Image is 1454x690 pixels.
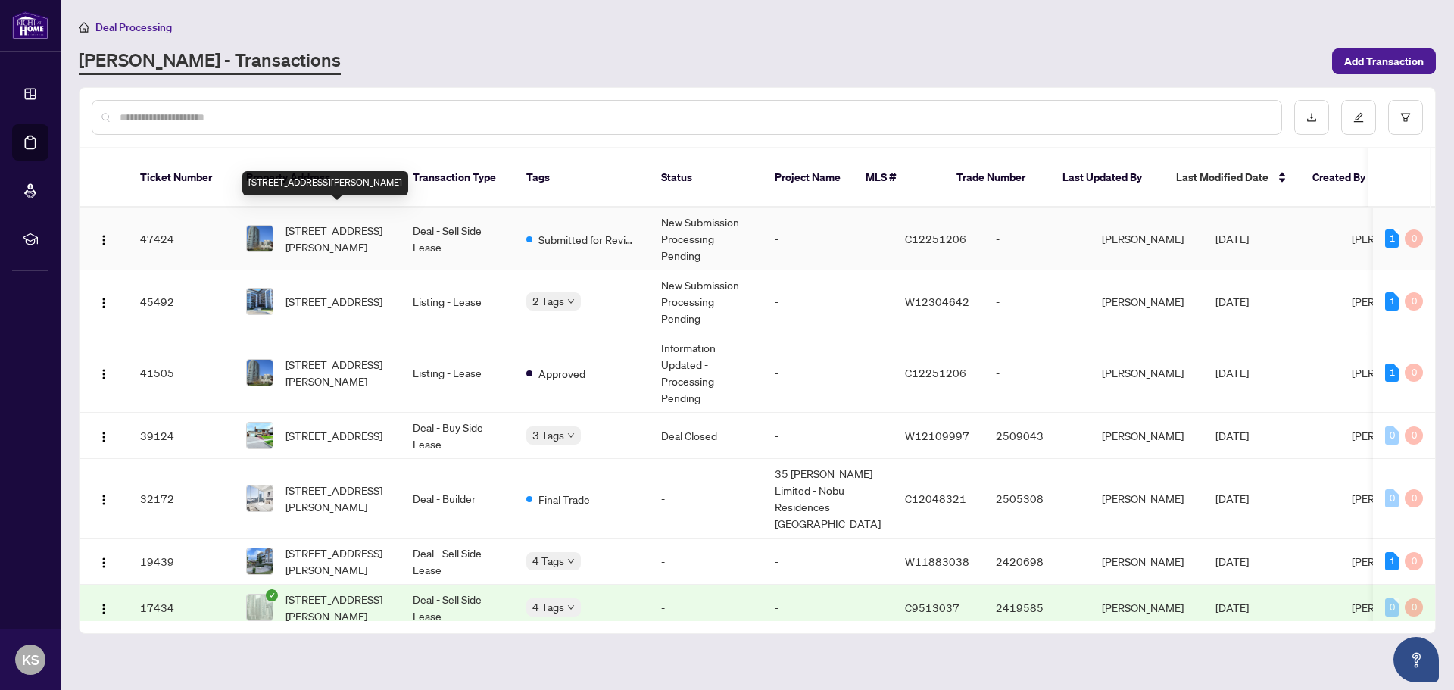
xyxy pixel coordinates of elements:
[649,148,763,208] th: Status
[905,295,969,308] span: W12304642
[649,208,763,270] td: New Submission - Processing Pending
[1385,364,1399,382] div: 1
[128,413,234,459] td: 39124
[1215,492,1249,505] span: [DATE]
[1385,292,1399,311] div: 1
[905,492,966,505] span: C12048321
[128,459,234,539] td: 32172
[12,11,48,39] img: logo
[1393,637,1439,682] button: Open asap
[285,293,382,310] span: [STREET_ADDRESS]
[1090,333,1203,413] td: [PERSON_NAME]
[1215,429,1249,442] span: [DATE]
[1090,413,1203,459] td: [PERSON_NAME]
[1215,232,1249,245] span: [DATE]
[401,585,514,631] td: Deal - Sell Side Lease
[1332,48,1436,74] button: Add Transaction
[247,423,273,448] img: thumbnail-img
[532,552,564,570] span: 4 Tags
[763,585,893,631] td: -
[905,429,969,442] span: W12109997
[1352,492,1434,505] span: [PERSON_NAME]
[538,491,590,507] span: Final Trade
[95,20,172,34] span: Deal Processing
[905,554,969,568] span: W11883038
[1405,229,1423,248] div: 0
[532,292,564,310] span: 2 Tags
[1090,459,1203,539] td: [PERSON_NAME]
[247,595,273,620] img: thumbnail-img
[1385,598,1399,617] div: 0
[763,270,893,333] td: -
[247,548,273,574] img: thumbnail-img
[763,148,853,208] th: Project Name
[401,208,514,270] td: Deal - Sell Side Lease
[247,289,273,314] img: thumbnail-img
[1090,585,1203,631] td: [PERSON_NAME]
[984,539,1090,585] td: 2420698
[98,368,110,380] img: Logo
[79,48,341,75] a: [PERSON_NAME] - Transactions
[242,171,408,195] div: [STREET_ADDRESS][PERSON_NAME]
[1294,100,1329,135] button: download
[98,234,110,246] img: Logo
[79,22,89,33] span: home
[1405,489,1423,507] div: 0
[98,603,110,615] img: Logo
[538,365,585,382] span: Approved
[92,361,116,385] button: Logo
[1352,232,1434,245] span: [PERSON_NAME]
[92,289,116,314] button: Logo
[98,297,110,309] img: Logo
[763,459,893,539] td: 35 [PERSON_NAME] Limited - Nobu Residences [GEOGRAPHIC_DATA]
[905,601,959,614] span: C9513037
[944,148,1050,208] th: Trade Number
[763,539,893,585] td: -
[285,427,382,444] span: [STREET_ADDRESS]
[98,494,110,506] img: Logo
[1385,426,1399,445] div: 0
[649,585,763,631] td: -
[1050,148,1164,208] th: Last Updated By
[98,431,110,443] img: Logo
[1385,552,1399,570] div: 1
[92,595,116,620] button: Logo
[285,591,388,624] span: [STREET_ADDRESS][PERSON_NAME]
[1353,112,1364,123] span: edit
[92,226,116,251] button: Logo
[1215,295,1249,308] span: [DATE]
[984,208,1090,270] td: -
[247,360,273,386] img: thumbnail-img
[1352,554,1434,568] span: [PERSON_NAME]
[1344,49,1424,73] span: Add Transaction
[984,459,1090,539] td: 2505308
[285,482,388,515] span: [STREET_ADDRESS][PERSON_NAME]
[1385,229,1399,248] div: 1
[649,539,763,585] td: -
[1176,169,1268,186] span: Last Modified Date
[1215,554,1249,568] span: [DATE]
[1306,112,1317,123] span: download
[853,148,944,208] th: MLS #
[285,356,388,389] span: [STREET_ADDRESS][PERSON_NAME]
[1352,429,1434,442] span: [PERSON_NAME]
[649,459,763,539] td: -
[1090,270,1203,333] td: [PERSON_NAME]
[905,232,966,245] span: C12251206
[1352,295,1434,308] span: [PERSON_NAME]
[514,148,649,208] th: Tags
[538,231,637,248] span: Submitted for Review
[567,432,575,439] span: down
[247,226,273,251] img: thumbnail-img
[532,598,564,616] span: 4 Tags
[649,333,763,413] td: Information Updated - Processing Pending
[1405,552,1423,570] div: 0
[401,270,514,333] td: Listing - Lease
[1300,148,1391,208] th: Created By
[567,298,575,305] span: down
[763,413,893,459] td: -
[532,426,564,444] span: 3 Tags
[1090,208,1203,270] td: [PERSON_NAME]
[234,148,401,208] th: Property Address
[1215,366,1249,379] span: [DATE]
